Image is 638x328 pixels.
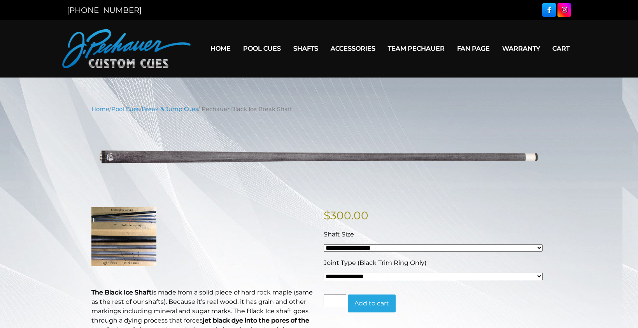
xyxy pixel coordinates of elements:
a: Home [91,106,109,113]
a: Home [204,39,237,58]
a: Warranty [496,39,546,58]
span: Joint Type (Black Trim Ring Only) [324,259,426,266]
strong: The Black Ice Shaft [91,289,152,296]
a: Accessories [324,39,382,58]
a: Pool Cues [237,39,287,58]
a: Fan Page [451,39,496,58]
a: Pool Cues [111,106,140,113]
a: Team Pechauer [382,39,451,58]
nav: Breadcrumb [91,105,547,113]
a: Break & Jump Cues [142,106,198,113]
a: [PHONE_NUMBER] [67,5,142,15]
a: Cart [546,39,576,58]
button: Add to cart [348,294,396,312]
span: Shaft Size [324,231,354,238]
img: Pechauer Custom Cues [62,29,191,68]
span: $ [324,209,330,222]
img: pechauer-black-ice-break-shaft-lightened.png [91,119,547,195]
a: Shafts [287,39,324,58]
input: Product quantity [324,294,346,306]
bdi: 300.00 [324,209,368,222]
